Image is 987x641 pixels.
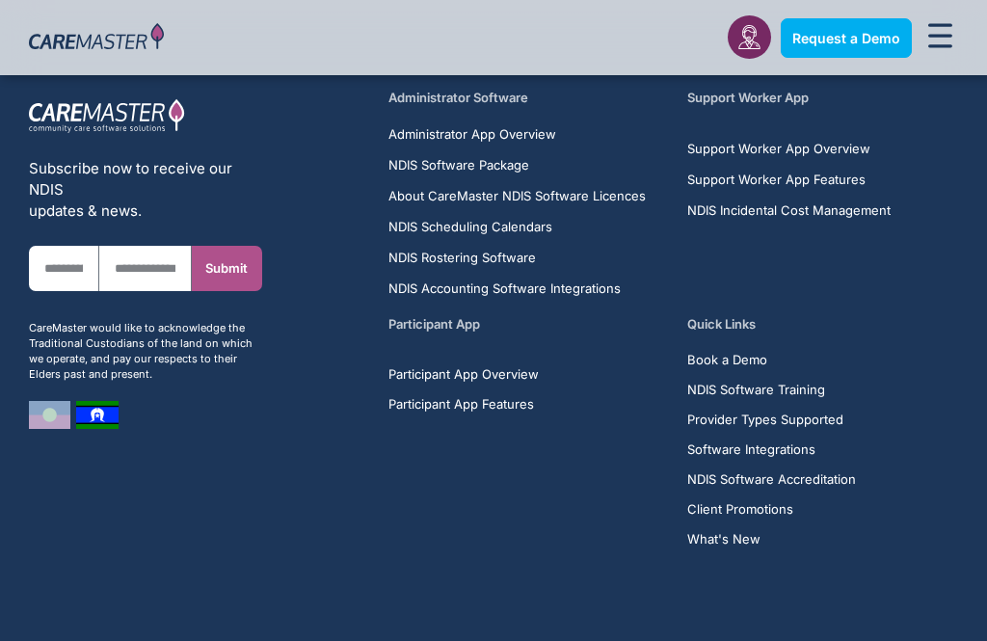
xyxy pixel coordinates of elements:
a: About CareMaster NDIS Software Licences [388,188,669,203]
h5: Support Worker App [687,89,968,107]
img: CareMaster Logo [29,23,164,53]
span: Software Integrations [687,442,815,457]
a: Provider Types Supported [687,413,968,427]
span: NDIS Incidental Cost Management [687,202,891,218]
span: NDIS Software Package [388,157,529,173]
a: Participant App Features [388,397,669,412]
a: Administrator App Overview [388,126,669,142]
a: Client Promotions [687,502,968,517]
div: CareMaster would like to acknowledge the Traditional Custodians of the land on which we operate, ... [29,320,262,382]
img: CareMaster Logo Part [29,98,185,134]
a: NDIS Software Accreditation [687,472,968,487]
div: Menu Toggle [921,17,958,59]
span: Client Promotions [687,502,793,517]
span: Provider Types Supported [687,413,843,427]
a: Participant App Overview [388,367,669,382]
span: Book a Demo [687,353,767,367]
span: Participant App Features [388,397,534,412]
span: Support Worker App Overview [687,141,870,156]
a: Book a Demo [687,353,968,367]
h5: Administrator Software [388,89,669,107]
a: Request a Demo [781,18,912,58]
span: Administrator App Overview [388,126,556,142]
img: image 7 [29,401,70,429]
span: Support Worker App Features [687,172,866,187]
span: Participant App Overview [388,367,539,382]
a: NDIS Software Package [388,157,669,173]
a: NDIS Rostering Software [388,250,669,265]
a: Software Integrations [687,442,968,457]
span: About CareMaster NDIS Software Licences [388,188,646,203]
a: What's New [687,532,968,547]
a: NDIS Software Training [687,383,968,397]
a: Support Worker App Overview [687,141,968,156]
span: NDIS Scheduling Calendars [388,219,552,234]
span: NDIS Software Training [687,383,825,397]
img: image 8 [76,401,119,429]
span: NDIS Software Accreditation [687,472,856,487]
span: What's New [687,532,760,547]
a: NDIS Scheduling Calendars [388,219,669,234]
div: Subscribe now to receive our NDIS updates & news. [29,158,262,222]
a: Support Worker App Features [687,172,968,187]
span: Submit [205,261,248,276]
a: NDIS Accounting Software Integrations [388,280,669,296]
span: Last Name [349,2,414,17]
h5: Quick Links [687,315,968,334]
span: NDIS Rostering Software [388,250,536,265]
span: NDIS Accounting Software Integrations [388,280,621,296]
button: Submit [192,246,262,291]
h5: Participant App [388,315,669,334]
span: Request a Demo [792,30,900,46]
a: NDIS Incidental Cost Management [687,202,968,218]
